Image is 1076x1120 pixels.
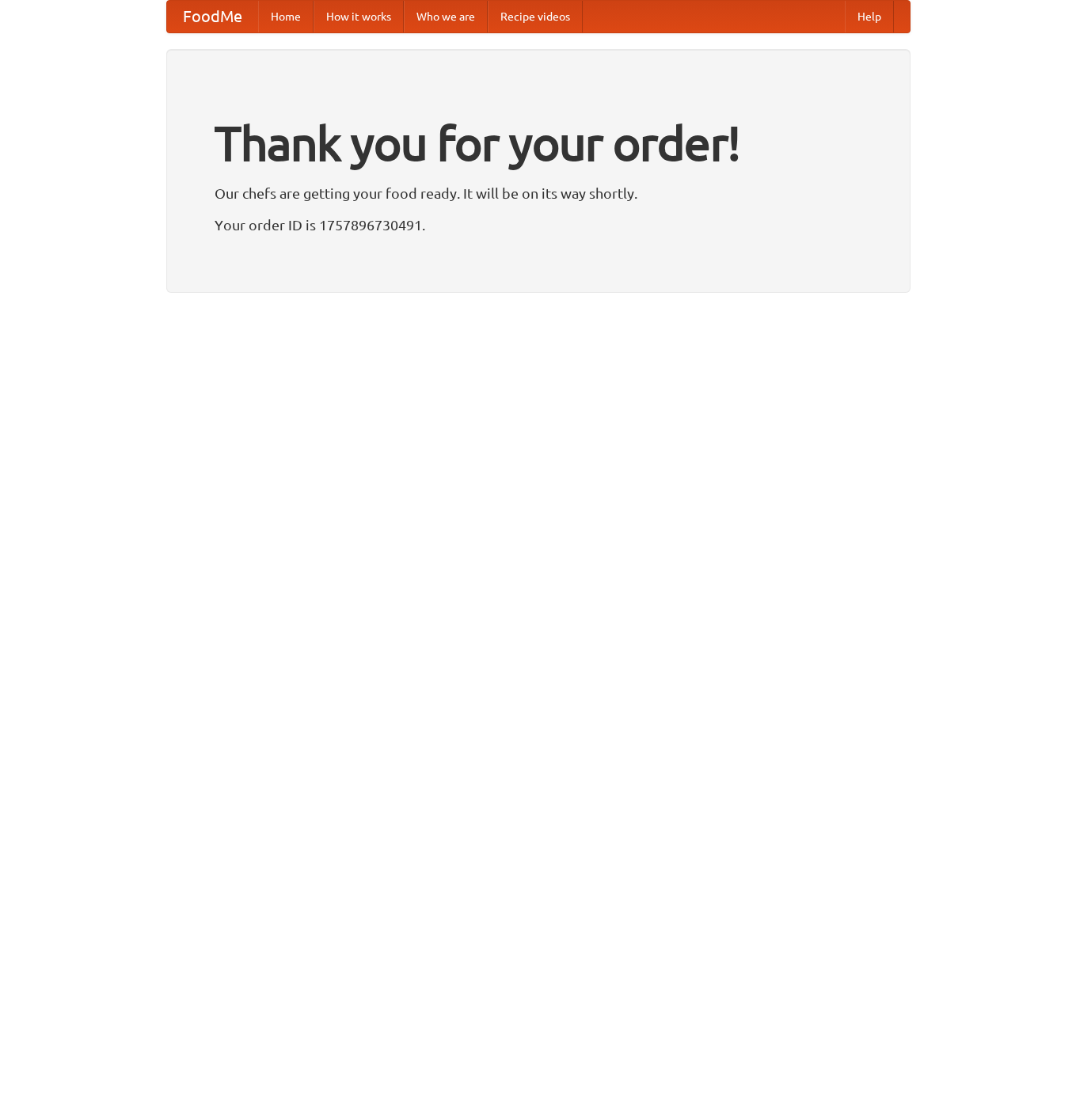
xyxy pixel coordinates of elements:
h1: Thank you for your order! [215,105,862,181]
p: Our chefs are getting your food ready. It will be on its way shortly. [215,181,862,205]
a: Help [845,1,894,32]
a: FoodMe [167,1,258,32]
a: Home [258,1,314,32]
p: Your order ID is 1757896730491. [215,213,862,237]
a: How it works [314,1,404,32]
a: Who we are [404,1,488,32]
a: Recipe videos [488,1,583,32]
